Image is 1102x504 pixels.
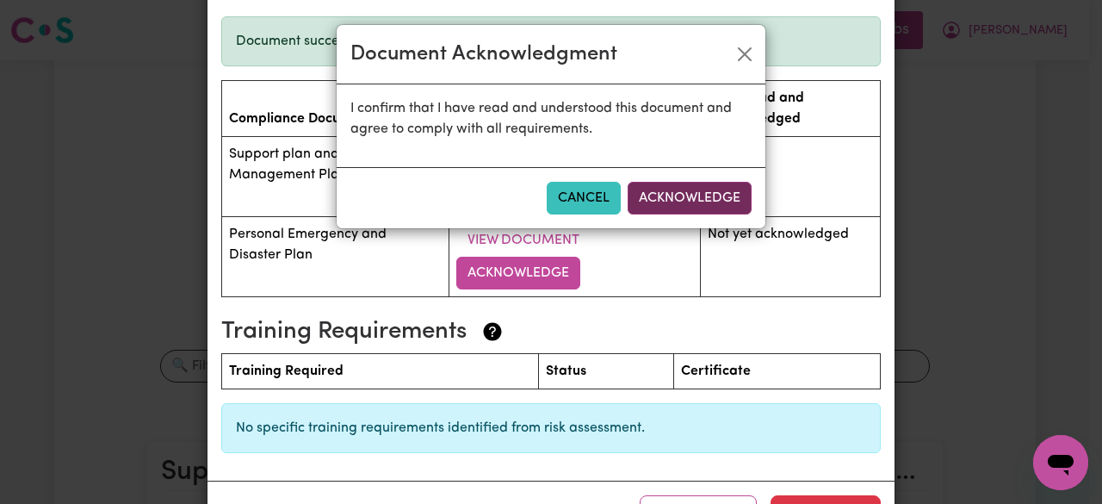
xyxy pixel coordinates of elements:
button: Acknowledge [628,182,752,215]
button: Close [731,40,758,68]
p: I confirm that I have read and understood this document and agree to comply with all requirements. [350,98,752,140]
iframe: Button to launch messaging window [1033,435,1088,490]
div: Document Acknowledgment [350,39,617,70]
button: Cancel [547,182,621,215]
